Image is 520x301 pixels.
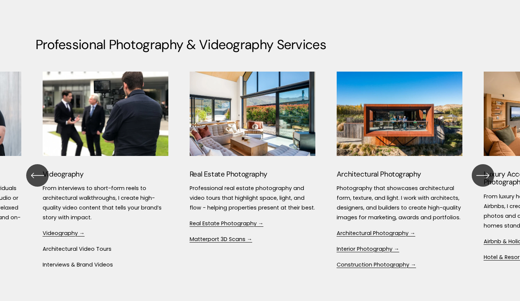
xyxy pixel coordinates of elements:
[190,235,252,243] a: Matterport 3D Scans →
[337,245,399,253] a: Interior Photography →
[43,229,85,237] a: Videography →
[26,164,49,187] button: Previous
[36,33,484,57] p: Professional Photography & Videography Services
[190,220,263,227] a: Real Estate Photography →
[472,164,494,187] button: Next
[337,261,416,268] a: Construction Photography →
[337,229,415,237] a: Architectural Photography →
